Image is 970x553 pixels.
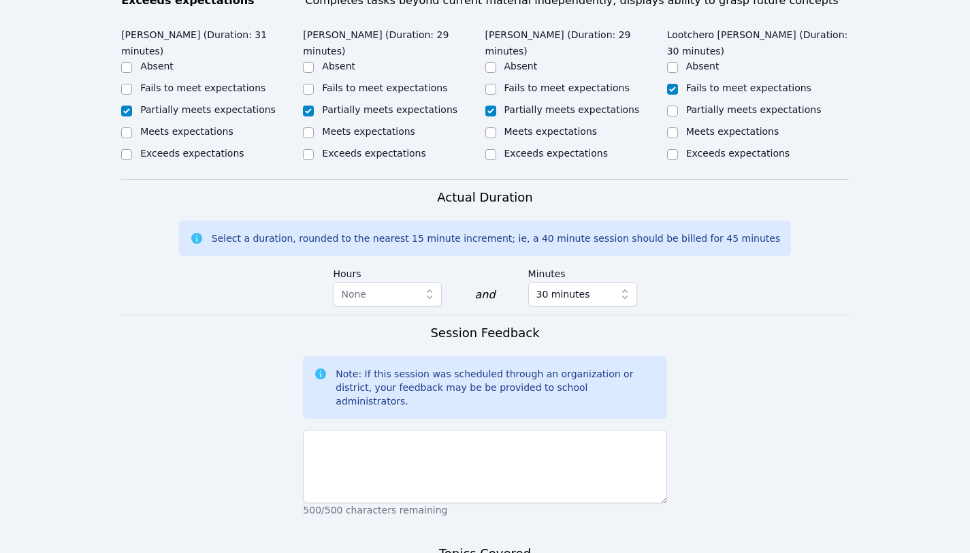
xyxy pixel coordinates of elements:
label: Meets expectations [504,126,598,137]
h3: Actual Duration [437,188,532,207]
label: Absent [140,61,174,72]
h3: Session Feedback [430,323,539,343]
label: Fails to meet expectations [322,82,447,93]
label: Fails to meet expectations [504,82,630,93]
legend: Lootchero [PERSON_NAME] (Duration: 30 minutes) [667,22,849,59]
label: Fails to meet expectations [140,82,265,93]
label: Minutes [528,262,637,282]
label: Fails to meet expectations [686,82,811,93]
label: Partially meets expectations [686,104,822,115]
label: Meets expectations [322,126,415,137]
div: Select a duration, rounded to the nearest 15 minute increment; ie, a 40 minute session should be ... [212,232,780,245]
p: 500/500 characters remaining [303,503,666,517]
label: Partially meets expectations [504,104,640,115]
label: Exceeds expectations [686,148,790,159]
span: 30 minutes [536,286,590,302]
legend: [PERSON_NAME] (Duration: 31 minutes) [121,22,303,59]
label: Absent [686,61,720,72]
label: Exceeds expectations [504,148,608,159]
legend: [PERSON_NAME] (Duration: 29 minutes) [303,22,485,59]
button: None [333,282,442,306]
label: Partially meets expectations [322,104,457,115]
label: Hours [333,262,442,282]
label: Exceeds expectations [140,148,244,159]
div: Note: If this session was scheduled through an organization or district, your feedback may be be ... [336,367,656,408]
button: 30 minutes [528,282,637,306]
label: Exceeds expectations [322,148,425,159]
span: None [341,289,366,300]
label: Absent [322,61,355,72]
label: Meets expectations [686,126,779,137]
div: and [474,287,495,303]
label: Meets expectations [140,126,233,137]
legend: [PERSON_NAME] (Duration: 29 minutes) [485,22,667,59]
label: Absent [504,61,538,72]
label: Partially meets expectations [140,104,276,115]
